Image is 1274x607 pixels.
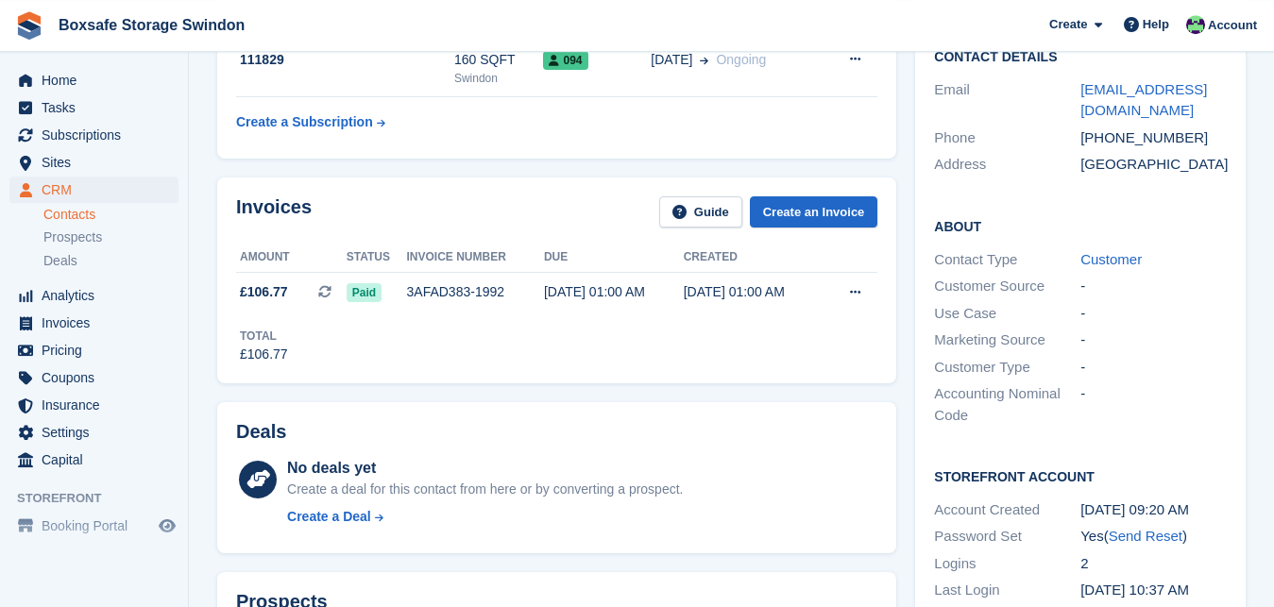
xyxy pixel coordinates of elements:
[659,196,742,228] a: Guide
[1104,528,1187,544] span: ( )
[240,328,288,345] div: Total
[1080,582,1189,598] time: 2025-10-02 09:37:06 UTC
[236,50,454,70] div: 111829
[1080,81,1207,119] a: [EMAIL_ADDRESS][DOMAIN_NAME]
[543,51,587,70] span: 094
[1080,154,1227,176] div: [GEOGRAPHIC_DATA]
[934,50,1227,65] h2: Contact Details
[42,364,155,391] span: Coupons
[1080,499,1227,521] div: [DATE] 09:20 AM
[9,94,178,121] a: menu
[287,507,371,527] div: Create a Deal
[934,466,1227,485] h2: Storefront Account
[1080,251,1142,267] a: Customer
[9,310,178,336] a: menu
[934,79,1080,122] div: Email
[1080,329,1227,351] div: -
[1080,553,1227,575] div: 2
[934,499,1080,521] div: Account Created
[43,206,178,224] a: Contacts
[1080,357,1227,379] div: -
[934,154,1080,176] div: Address
[43,251,178,271] a: Deals
[42,94,155,121] span: Tasks
[42,447,155,473] span: Capital
[42,337,155,363] span: Pricing
[236,243,347,273] th: Amount
[934,526,1080,548] div: Password Set
[9,513,178,539] a: menu
[240,282,288,302] span: £106.77
[454,50,544,70] div: 160 SQFT
[287,507,683,527] a: Create a Deal
[42,122,155,148] span: Subscriptions
[407,243,544,273] th: Invoice number
[236,105,385,140] a: Create a Subscription
[42,149,155,176] span: Sites
[9,122,178,148] a: menu
[236,196,312,228] h2: Invoices
[9,282,178,309] a: menu
[750,196,878,228] a: Create an Invoice
[240,345,288,364] div: £106.77
[934,249,1080,271] div: Contact Type
[9,392,178,418] a: menu
[934,329,1080,351] div: Marketing Source
[9,149,178,176] a: menu
[1208,16,1257,35] span: Account
[287,480,683,499] div: Create a deal for this contact from here or by converting a prospect.
[17,489,188,508] span: Storefront
[684,243,824,273] th: Created
[1080,383,1227,426] div: -
[544,282,684,302] div: [DATE] 01:00 AM
[42,419,155,446] span: Settings
[51,9,252,41] a: Boxsafe Storage Swindon
[9,67,178,93] a: menu
[716,52,766,67] span: Ongoing
[651,50,692,70] span: [DATE]
[9,337,178,363] a: menu
[1080,526,1227,548] div: Yes
[934,216,1227,235] h2: About
[15,11,43,40] img: stora-icon-8386f47178a22dfd0bd8f6a31ec36ba5ce8667c1dd55bd0f319d3a0aa187defe.svg
[9,447,178,473] a: menu
[43,252,77,270] span: Deals
[1080,276,1227,297] div: -
[42,392,155,418] span: Insurance
[934,127,1080,149] div: Phone
[1080,303,1227,325] div: -
[43,228,178,247] a: Prospects
[156,514,178,537] a: Preview store
[9,364,178,391] a: menu
[1109,528,1182,544] a: Send Reset
[236,112,373,132] div: Create a Subscription
[1186,15,1205,34] img: Kim Virabi
[43,228,102,246] span: Prospects
[684,282,824,302] div: [DATE] 01:00 AM
[544,243,684,273] th: Due
[407,282,544,302] div: 3AFAD383-1992
[42,310,155,336] span: Invoices
[454,70,544,87] div: Swindon
[287,457,683,480] div: No deals yet
[934,357,1080,379] div: Customer Type
[934,580,1080,601] div: Last Login
[236,421,286,443] h2: Deals
[9,419,178,446] a: menu
[42,67,155,93] span: Home
[934,383,1080,426] div: Accounting Nominal Code
[42,177,155,203] span: CRM
[934,553,1080,575] div: Logins
[1080,127,1227,149] div: [PHONE_NUMBER]
[347,283,382,302] span: Paid
[1049,15,1087,34] span: Create
[347,243,407,273] th: Status
[934,276,1080,297] div: Customer Source
[9,177,178,203] a: menu
[1143,15,1169,34] span: Help
[42,282,155,309] span: Analytics
[42,513,155,539] span: Booking Portal
[934,303,1080,325] div: Use Case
